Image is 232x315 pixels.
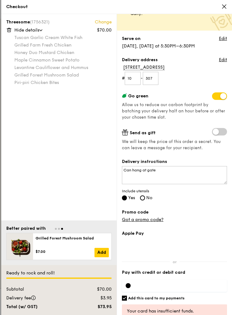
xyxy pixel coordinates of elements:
label: Promo code [122,209,227,215]
span: Go to slide 3 [61,228,63,230]
input: Unit [143,72,159,85]
span: Send as gift [130,130,156,135]
div: Levantine Cauliflower and Hummus [14,65,112,71]
span: [DATE], [DATE] at 5:30PM–6:30PM [122,43,195,49]
a: Got a promo code? [122,217,163,222]
input: Add this card to my payments [122,296,127,301]
input: No [140,195,145,200]
div: $70.00 [78,286,115,293]
span: Allow us to reduce our carbon footprint by batching your delivery half an hour before or after yo... [122,102,225,120]
span: Include utensils [122,189,227,194]
img: Meal donation [210,10,232,32]
div: Total (w/ GST) [2,304,78,310]
h6: Add this card to my payments [128,296,185,301]
span: Go to slide 2 [58,228,60,230]
span: We will keep the price of this order a secret. You can leave a message for your recipient. [122,139,227,151]
span: Go to slide 1 [55,228,57,230]
div: Threesome [6,19,112,25]
div: Piri‑piri Chicken Bites [14,80,112,86]
span: No [146,195,152,200]
div: Subtotal [2,286,78,293]
input: Yes [122,195,127,200]
div: $73.95 [78,304,115,310]
div: Delivery fee [2,295,78,301]
label: Pay with credit or debit card [122,269,227,276]
span: Yes [128,195,135,200]
div: Ready to rock and roll! [6,270,112,276]
a: Edit [219,36,227,42]
div: Grilled Forest Mushroom Salad [14,72,112,78]
label: Apple Pay [122,230,227,237]
input: Floor [125,72,141,85]
span: Hide details [14,27,39,33]
span: (1756321) [30,19,50,25]
div: Grilled Farm Fresh Chicken [14,42,112,48]
iframe: Secure payment button frame [122,240,227,254]
a: Edit [219,57,227,63]
div: Tuscan Garlic Cream White Fish [14,35,112,41]
div: Checkout [6,4,227,10]
label: Serve on [122,36,141,42]
span: Go green [128,93,148,99]
div: Honey Duo Mustard Chicken [14,50,112,56]
div: $3.95 [78,295,115,301]
form: # - [122,72,227,85]
div: Maple Cinnamon Sweet Potato [14,57,112,63]
label: Delivery instructions [122,159,227,165]
div: Grilled Forest Mushroom Salad [36,236,109,241]
div: Better paired with [6,225,46,232]
a: Add [94,248,109,257]
div: Your card has insufficient funds. [127,308,222,314]
a: Change [95,19,112,25]
div: $70.00 [97,27,112,33]
label: Delivery address [122,57,158,63]
div: $7.00 [36,249,94,254]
